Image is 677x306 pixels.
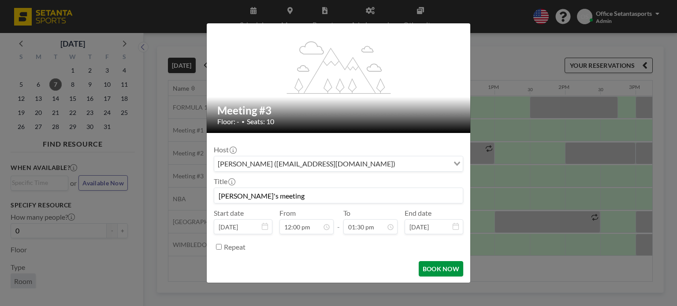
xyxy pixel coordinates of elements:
[247,117,274,126] span: Seats: 10
[216,158,397,170] span: [PERSON_NAME] ([EMAIL_ADDRESS][DOMAIN_NAME])
[287,41,391,93] g: flex-grow: 1.2;
[214,145,236,154] label: Host
[214,188,463,203] input: Office's reservation
[214,177,234,186] label: Title
[224,243,246,251] label: Repeat
[398,158,448,170] input: Search for option
[419,261,463,277] button: BOOK NOW
[214,156,463,171] div: Search for option
[214,209,244,218] label: Start date
[242,118,245,125] span: •
[217,117,239,126] span: Floor: -
[343,209,350,218] label: To
[279,209,296,218] label: From
[217,104,461,117] h2: Meeting #3
[337,212,340,231] span: -
[405,209,431,218] label: End date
